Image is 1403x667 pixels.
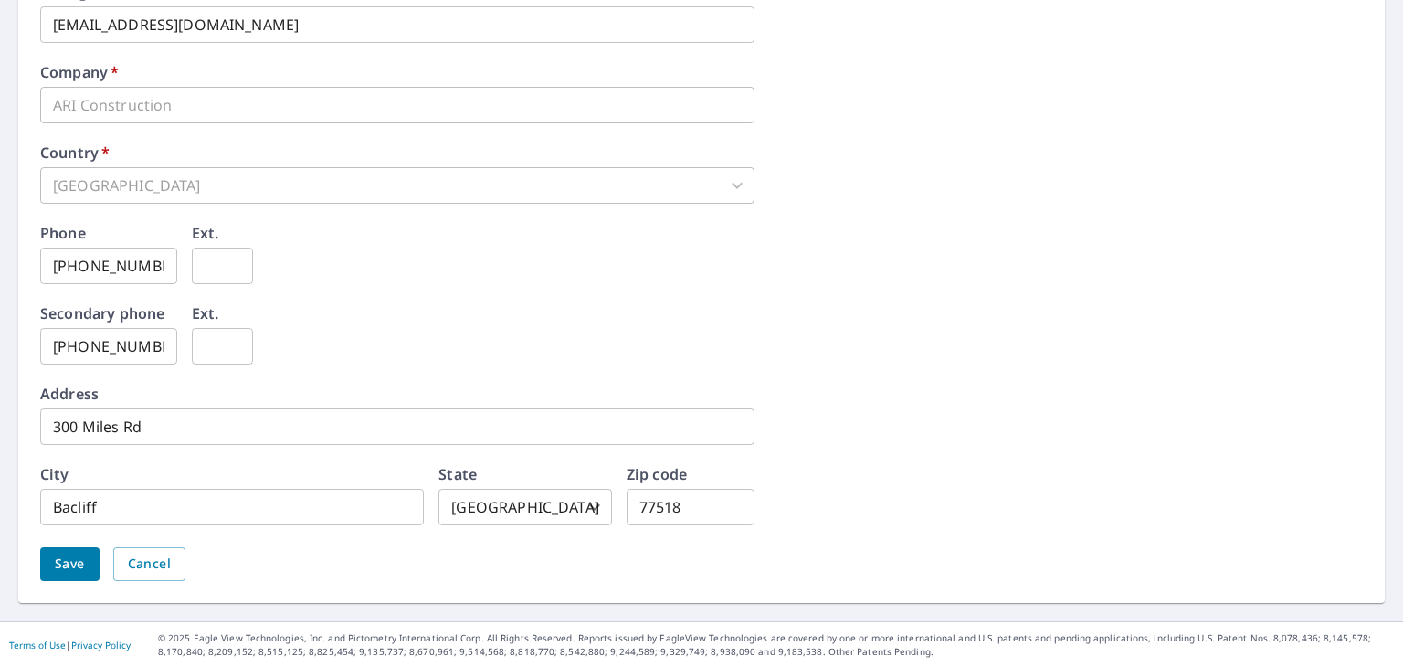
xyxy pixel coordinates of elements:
[40,226,86,240] label: Phone
[40,65,119,79] label: Company
[40,467,69,482] label: City
[40,145,110,160] label: Country
[40,547,100,581] button: Save
[438,467,477,482] label: State
[71,639,131,651] a: Privacy Policy
[192,226,219,240] label: Ext.
[9,640,131,651] p: |
[40,306,164,321] label: Secondary phone
[438,489,612,525] div: [GEOGRAPHIC_DATA]
[55,553,85,576] span: Save
[9,639,66,651] a: Terms of Use
[158,631,1394,659] p: © 2025 Eagle View Technologies, Inc. and Pictometry International Corp. All Rights Reserved. Repo...
[40,167,754,204] div: [GEOGRAPHIC_DATA]
[192,306,219,321] label: Ext.
[627,467,687,482] label: Zip code
[40,386,99,401] label: Address
[128,553,171,576] span: Cancel
[113,547,185,581] button: Cancel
